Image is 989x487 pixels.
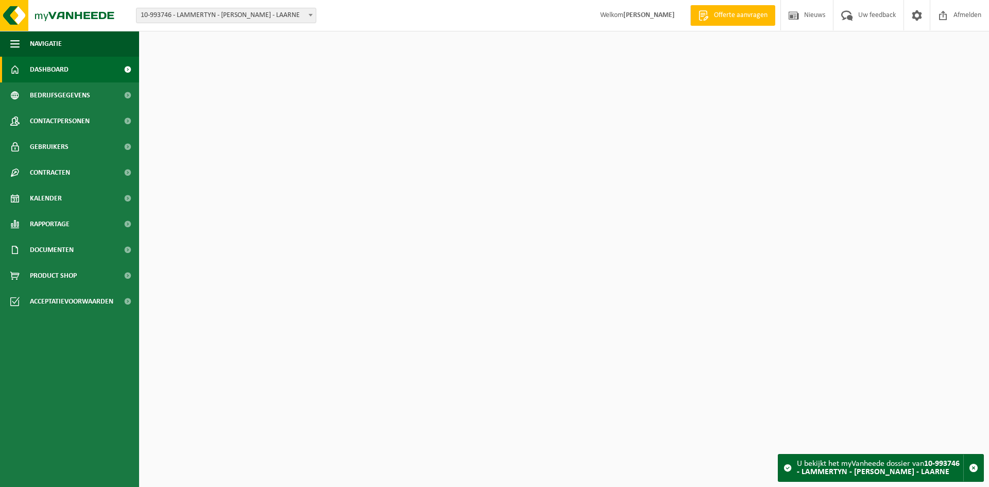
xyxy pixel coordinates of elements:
span: Dashboard [30,57,69,82]
strong: [PERSON_NAME] [623,11,675,19]
span: Contracten [30,160,70,186]
div: U bekijkt het myVanheede dossier van [797,455,963,481]
span: Product Shop [30,263,77,289]
span: Offerte aanvragen [711,10,770,21]
a: Offerte aanvragen [690,5,775,26]
span: Kalender [30,186,62,211]
span: 10-993746 - LAMMERTYN - FRAN KOOKT - LAARNE [137,8,316,23]
span: Bedrijfsgegevens [30,82,90,108]
span: Gebruikers [30,134,69,160]
span: Contactpersonen [30,108,90,134]
span: Acceptatievoorwaarden [30,289,113,314]
span: 10-993746 - LAMMERTYN - FRAN KOOKT - LAARNE [136,8,316,23]
span: Documenten [30,237,74,263]
strong: 10-993746 - LAMMERTYN - [PERSON_NAME] - LAARNE [797,460,960,476]
span: Navigatie [30,31,62,57]
span: Rapportage [30,211,70,237]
